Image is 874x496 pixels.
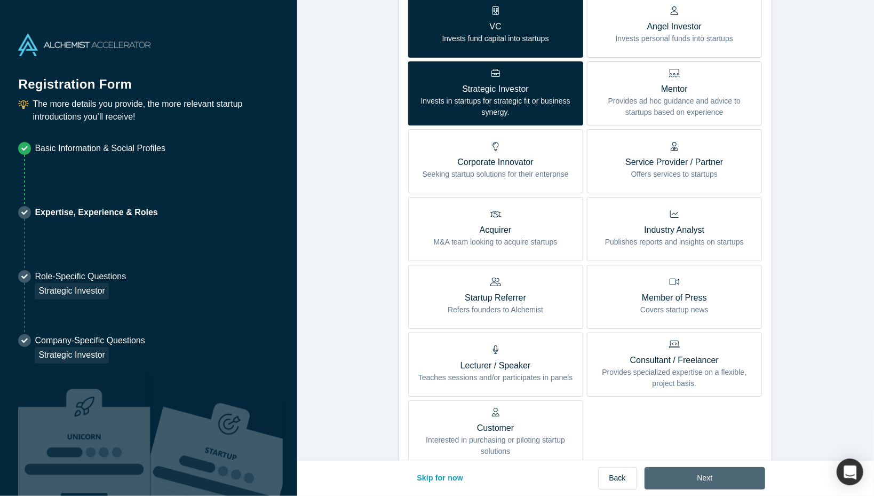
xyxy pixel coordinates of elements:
[35,142,165,155] p: Basic Information & Social Profiles
[625,169,723,180] p: Offers services to startups
[416,435,575,457] p: Interested in purchasing or piloting startup solutions
[418,359,573,372] p: Lecturer / Speaker
[406,467,474,490] button: Skip for now
[448,292,543,304] p: Startup Referrer
[640,292,709,304] p: Member of Press
[35,270,126,283] p: Role-Specific Questions
[442,33,549,44] p: Invests fund capital into startups
[418,372,573,383] p: Teaches sessions and/or participates in panels
[605,224,744,237] p: Industry Analyst
[616,20,733,33] p: Angel Investor
[35,347,109,364] div: Strategic Investor
[442,20,549,33] p: VC
[35,206,157,219] p: Expertise, Experience & Roles
[35,283,109,300] div: Strategic Investor
[598,467,637,490] button: Back
[33,98,279,123] p: The more details you provide, the more relevant startup introductions you’ll receive!
[616,33,733,44] p: Invests personal funds into startups
[423,156,569,169] p: Corporate Innovator
[595,96,754,118] p: Provides ad hoc guidance and advice to startups based on experience
[645,467,766,490] button: Next
[416,96,575,118] p: Invests in startups for strategic fit or business synergy.
[605,237,744,248] p: Publishes reports and insights on startups
[448,304,543,316] p: Refers founders to Alchemist
[416,83,575,96] p: Strategic Investor
[18,64,279,94] h1: Registration Form
[595,83,754,96] p: Mentor
[625,156,723,169] p: Service Provider / Partner
[595,367,754,389] p: Provides specialized expertise on a flexible, project basis.
[640,304,709,316] p: Covers startup news
[434,224,558,237] p: Acquirer
[416,422,575,435] p: Customer
[434,237,558,248] p: M&A team looking to acquire startups
[18,34,150,56] img: Alchemist Accelerator Logo
[35,334,145,347] p: Company-Specific Questions
[423,169,569,180] p: Seeking startup solutions for their enterprise
[595,354,754,367] p: Consultant / Freelancer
